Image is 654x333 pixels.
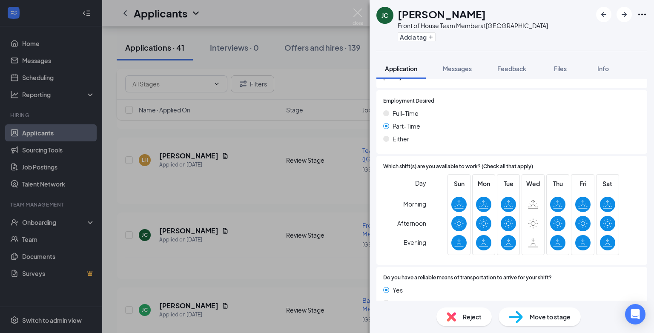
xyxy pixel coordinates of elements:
[403,196,426,212] span: Morning
[393,134,409,144] span: Either
[383,163,533,171] span: Which shift(s) are you available to work? (Check all that apply)
[428,34,433,40] svg: Plus
[525,179,541,188] span: Wed
[575,179,591,188] span: Fri
[599,9,609,20] svg: ArrowLeftNew
[398,7,486,21] h1: [PERSON_NAME]
[501,179,516,188] span: Tue
[404,235,426,250] span: Evening
[619,9,629,20] svg: ArrowRight
[383,274,552,282] span: Do you have a reliable means of transportation to arrive for your shift?
[600,179,615,188] span: Sat
[398,21,548,30] div: Front of House Team Member at [GEOGRAPHIC_DATA]
[393,121,420,131] span: Part-Time
[463,312,482,322] span: Reject
[617,7,632,22] button: ArrowRight
[415,178,426,188] span: Day
[398,32,436,41] button: PlusAdd a tag
[625,304,645,324] div: Open Intercom Messenger
[381,11,388,20] div: JC
[393,285,403,295] span: Yes
[497,65,526,72] span: Feedback
[550,179,565,188] span: Thu
[393,109,419,118] span: Full-Time
[451,179,467,188] span: Sun
[637,9,647,20] svg: Ellipses
[443,65,472,72] span: Messages
[385,65,417,72] span: Application
[597,65,609,72] span: Info
[596,7,611,22] button: ArrowLeftNew
[397,215,426,231] span: Afternoon
[530,312,571,322] span: Move to stage
[554,65,567,72] span: Files
[393,298,401,307] span: No
[476,179,491,188] span: Mon
[383,97,434,105] span: Employment Desired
